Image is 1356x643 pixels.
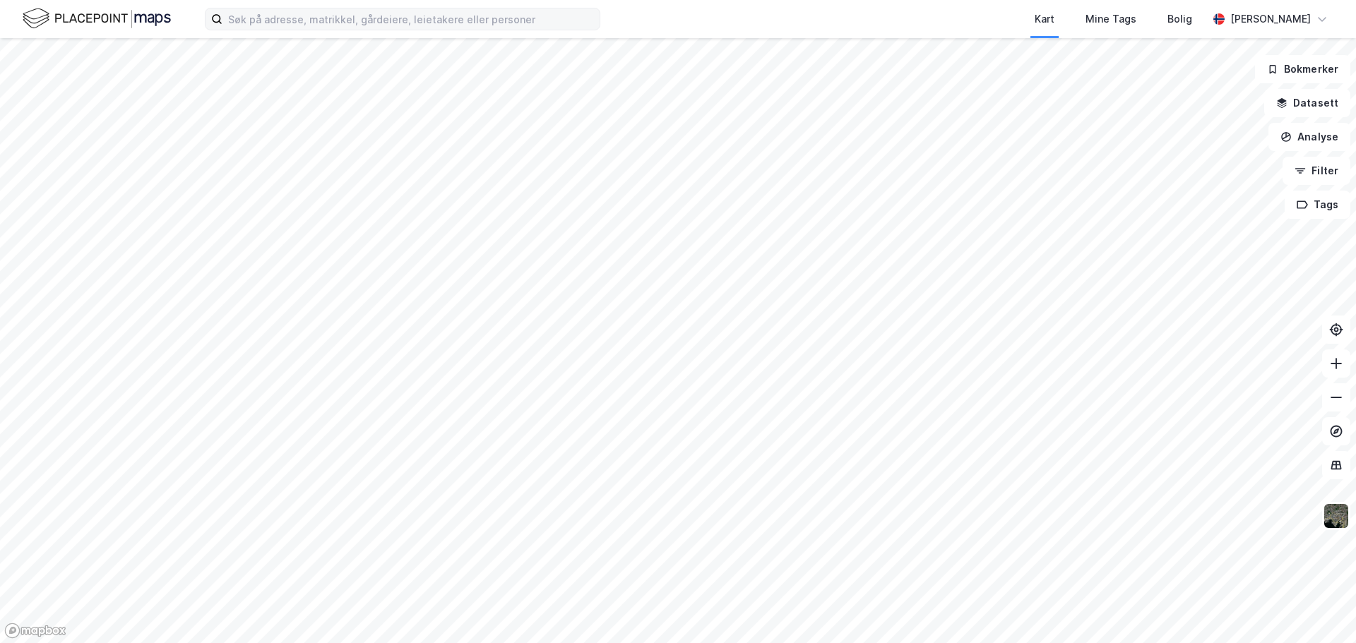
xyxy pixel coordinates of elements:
a: Mapbox homepage [4,623,66,639]
button: Tags [1285,191,1350,219]
button: Bokmerker [1255,55,1350,83]
iframe: Chat Widget [1285,575,1356,643]
button: Datasett [1264,89,1350,117]
img: 9k= [1323,503,1350,529]
div: Mine Tags [1086,11,1136,28]
button: Filter [1283,157,1350,185]
div: Bolig [1167,11,1192,28]
img: logo.f888ab2527a4732fd821a326f86c7f29.svg [23,6,171,31]
button: Analyse [1268,123,1350,151]
input: Søk på adresse, matrikkel, gårdeiere, leietakere eller personer [222,8,600,30]
div: [PERSON_NAME] [1230,11,1311,28]
div: Kart [1035,11,1054,28]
